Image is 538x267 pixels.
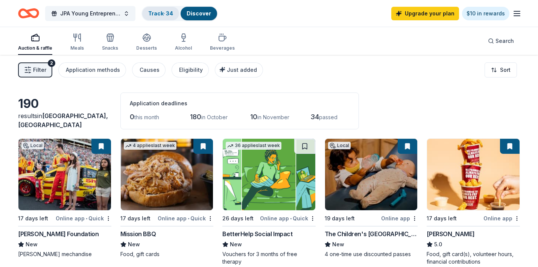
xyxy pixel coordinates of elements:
[58,62,126,77] button: Application methods
[18,229,99,238] div: [PERSON_NAME] Foundation
[210,45,235,51] div: Beverages
[427,138,520,265] a: Image for Sheetz17 days leftOnline app[PERSON_NAME]5.0Food, gift card(s), volunteer hours, financ...
[18,62,52,77] button: Filter2
[230,240,242,249] span: New
[158,214,213,223] div: Online app Quick
[48,59,55,67] div: 2
[66,65,120,74] div: Application methods
[141,6,218,21] button: Track· 34Discover
[21,142,44,149] div: Local
[222,250,316,265] div: Vouchers for 3 months of free therapy
[427,139,520,210] img: Image for Sheetz
[226,142,281,150] div: 36 applies last week
[290,215,292,221] span: •
[485,62,517,77] button: Sort
[60,9,120,18] span: JPA Young Entrepreneur’s Christmas Market
[136,30,157,55] button: Desserts
[223,139,315,210] img: Image for BetterHelp Social Impact
[250,113,257,121] span: 10
[325,139,418,210] img: Image for The Children's Museum of Wilmington
[132,62,166,77] button: Causes
[391,7,459,20] a: Upgrade your plan
[325,138,418,258] a: Image for The Children's Museum of WilmingtonLocal19 days leftOnline appThe Children's [GEOGRAPHI...
[56,214,111,223] div: Online app Quick
[381,214,418,223] div: Online app
[121,139,213,210] img: Image for Mission BBQ
[427,214,457,223] div: 17 days left
[70,45,84,51] div: Meals
[210,30,235,55] button: Beverages
[102,45,118,51] div: Snacks
[325,250,418,258] div: 4 one-time use discounted passes
[18,112,108,129] span: in
[462,7,509,20] a: $10 in rewards
[18,5,39,22] a: Home
[18,250,111,258] div: [PERSON_NAME] mechandise
[128,240,140,249] span: New
[201,114,228,120] span: in October
[136,45,157,51] div: Desserts
[319,114,337,120] span: passed
[222,229,292,238] div: BetterHelp Social Impact
[175,45,192,51] div: Alcohol
[18,112,108,129] span: [GEOGRAPHIC_DATA], [GEOGRAPHIC_DATA]
[172,62,209,77] button: Eligibility
[140,65,160,74] div: Causes
[18,138,111,258] a: Image for Joey Logano FoundationLocal17 days leftOnline app•Quick[PERSON_NAME] FoundationNew[PERS...
[222,214,254,223] div: 26 days left
[18,214,48,223] div: 17 days left
[495,36,514,46] span: Search
[483,214,520,223] div: Online app
[120,214,150,223] div: 17 days left
[325,214,355,223] div: 19 days left
[86,215,87,221] span: •
[260,214,316,223] div: Online app Quick
[179,65,203,74] div: Eligibility
[215,62,263,77] button: Just added
[187,10,211,17] a: Discover
[120,250,214,258] div: Food, gift cards
[325,229,418,238] div: The Children's [GEOGRAPHIC_DATA]
[482,33,520,49] button: Search
[434,240,442,249] span: 5.0
[18,111,111,129] div: results
[124,142,176,150] div: 4 applies last week
[45,6,135,21] button: JPA Young Entrepreneur’s Christmas Market
[130,99,350,108] div: Application deadlines
[427,229,474,238] div: [PERSON_NAME]
[120,138,214,258] a: Image for Mission BBQ4 applieslast week17 days leftOnline app•QuickMission BBQNewFood, gift cards
[102,30,118,55] button: Snacks
[70,30,84,55] button: Meals
[148,10,173,17] a: Track· 34
[427,250,520,265] div: Food, gift card(s), volunteer hours, financial contributions
[190,113,201,121] span: 180
[175,30,192,55] button: Alcohol
[18,30,52,55] button: Auction & raffle
[227,67,257,73] span: Just added
[130,113,134,121] span: 0
[257,114,289,120] span: in November
[33,65,46,74] span: Filter
[18,96,111,111] div: 190
[18,45,52,51] div: Auction & raffle
[134,114,159,120] span: this month
[18,139,111,210] img: Image for Joey Logano Foundation
[222,138,316,265] a: Image for BetterHelp Social Impact36 applieslast week26 days leftOnline app•QuickBetterHelp Socia...
[188,215,189,221] span: •
[310,113,319,121] span: 34
[26,240,38,249] span: New
[120,229,156,238] div: Mission BBQ
[500,65,511,74] span: Sort
[332,240,344,249] span: New
[328,142,351,149] div: Local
